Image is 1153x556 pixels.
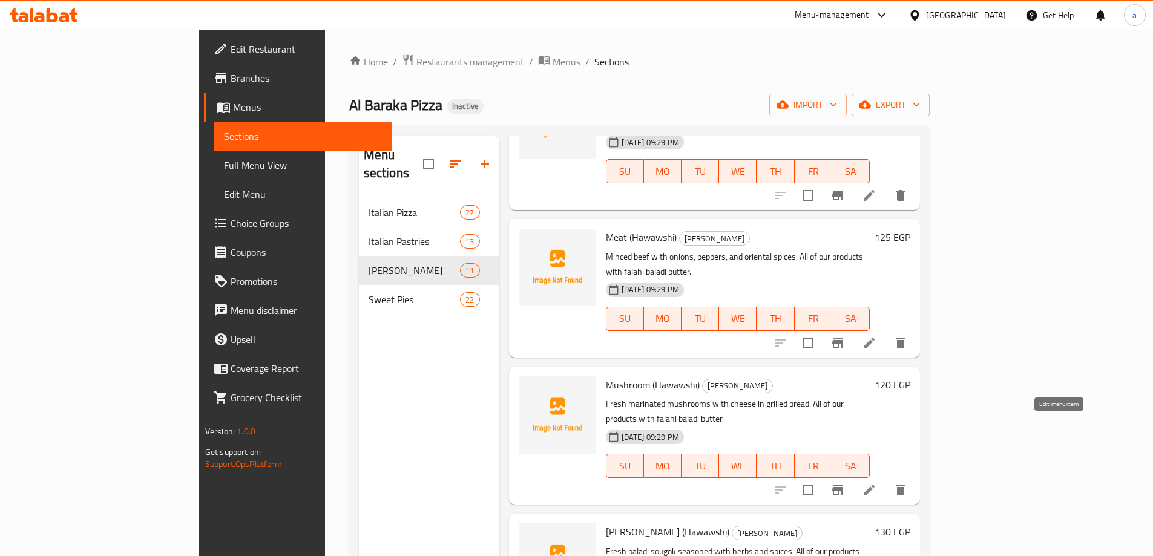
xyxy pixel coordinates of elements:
button: TU [682,454,719,478]
span: FR [800,163,827,180]
button: delete [886,181,915,210]
h6: 125 EGP [875,229,910,246]
button: delete [886,329,915,358]
span: Sweet Pies [369,292,461,307]
span: Inactive [447,101,484,111]
span: Sections [594,54,629,69]
span: SA [837,163,865,180]
button: export [852,94,930,116]
div: [GEOGRAPHIC_DATA] [926,8,1006,22]
span: 22 [461,294,479,306]
span: FR [800,310,827,327]
div: Alexandrian Hawawshi [732,526,803,540]
button: MO [644,454,682,478]
span: Get support on: [205,444,261,460]
span: Menus [233,100,382,114]
span: TH [761,310,789,327]
span: TH [761,163,789,180]
p: Fresh marinated mushrooms with cheese in grilled bread. All of our products with falahi baladi bu... [606,396,870,427]
span: [PERSON_NAME] [732,526,802,540]
div: Inactive [447,99,484,114]
button: SU [606,307,644,331]
nav: Menu sections [359,193,499,319]
button: FR [795,454,832,478]
li: / [393,54,397,69]
button: TU [682,159,719,183]
span: WE [724,310,752,327]
span: Menu disclaimer [231,303,382,318]
span: Edit Menu [224,187,382,201]
p: Minced beef with onions, peppers, and oriental spices. All of our products with falahi baladi but... [606,249,870,280]
button: WE [719,159,757,183]
button: Branch-specific-item [823,181,852,210]
div: Italian Pastries13 [359,227,499,256]
button: SA [832,159,870,183]
span: Select to update [795,183,821,208]
li: / [585,54,590,69]
h6: 120 EGP [875,376,910,393]
span: SA [837,310,865,327]
span: [PERSON_NAME] (Hawawshi) [606,523,729,541]
span: [PERSON_NAME] [703,379,772,393]
a: Full Menu View [214,151,392,180]
button: import [769,94,847,116]
div: Alexandrian Hawawshi [679,231,750,246]
a: Edit menu item [862,336,876,350]
span: Italian Pizza [369,205,461,220]
div: Alexandrian Hawawshi [702,379,773,393]
span: WE [724,457,752,475]
span: Coverage Report [231,361,382,376]
span: SU [611,457,639,475]
button: SA [832,454,870,478]
div: Sweet Pies22 [359,285,499,314]
span: TU [686,310,714,327]
span: Al Baraka Pizza [349,91,442,119]
a: Menu disclaimer [204,296,392,325]
a: Choice Groups [204,209,392,238]
button: TH [757,307,794,331]
span: Promotions [231,274,382,289]
a: Coverage Report [204,354,392,383]
span: 13 [461,236,479,247]
button: WE [719,307,757,331]
span: FR [800,457,827,475]
span: [DATE] 09:29 PM [617,284,684,295]
span: 27 [461,207,479,218]
span: a [1132,8,1137,22]
span: Select to update [795,330,821,356]
span: Italian Pastries [369,234,461,249]
span: MO [649,163,677,180]
span: Version: [205,424,235,439]
li: / [529,54,533,69]
span: Grocery Checklist [231,390,382,405]
div: [PERSON_NAME]11 [359,256,499,285]
a: Menus [538,54,580,70]
button: FR [795,159,832,183]
span: [PERSON_NAME] [369,263,461,278]
span: MO [649,310,677,327]
button: MO [644,159,682,183]
div: Alexandrian Hawawshi [369,263,461,278]
button: TU [682,307,719,331]
a: Restaurants management [402,54,524,70]
span: Sections [224,129,382,143]
a: Edit Restaurant [204,34,392,64]
span: 1.0.0 [237,424,255,439]
a: Branches [204,64,392,93]
span: [DATE] 09:29 PM [617,431,684,443]
div: items [460,292,479,307]
button: MO [644,307,682,331]
span: SA [837,457,865,475]
span: TU [686,457,714,475]
img: Meat (Hawawshi) [519,229,596,306]
div: Menu-management [795,8,869,22]
span: [DATE] 09:29 PM [617,137,684,148]
a: Upsell [204,325,392,354]
button: SA [832,307,870,331]
span: Menus [553,54,580,69]
h2: Menu sections [364,146,423,182]
a: Support.OpsPlatform [205,456,282,472]
div: Italian Pizza27 [359,198,499,227]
